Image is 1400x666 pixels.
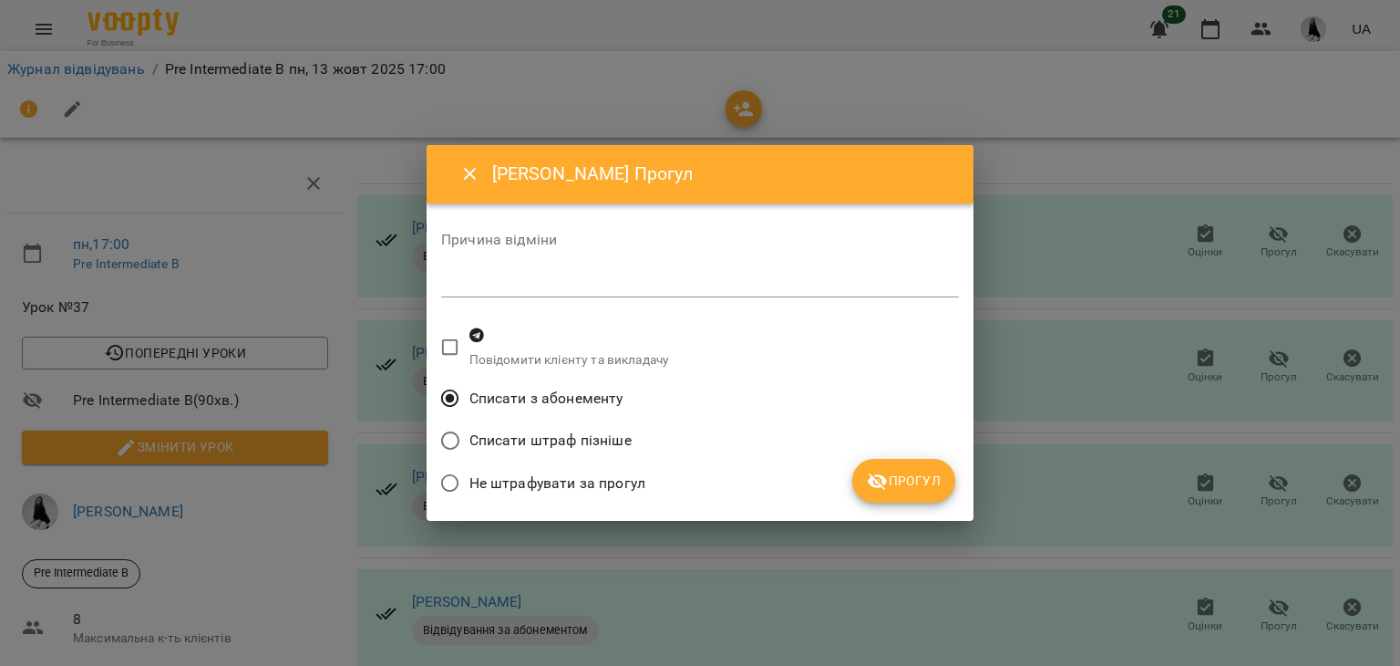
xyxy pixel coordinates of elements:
[469,473,645,494] span: Не штрафувати за прогул
[492,160,952,188] h6: [PERSON_NAME] Прогул
[469,351,670,369] p: Повідомити клієнту та викладачу
[852,459,955,503] button: Прогул
[469,430,632,452] span: Списати штраф пізніше
[469,388,623,410] span: Списати з абонементу
[448,152,492,196] button: Close
[441,233,959,247] label: Причина відміни
[867,470,941,492] span: Прогул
